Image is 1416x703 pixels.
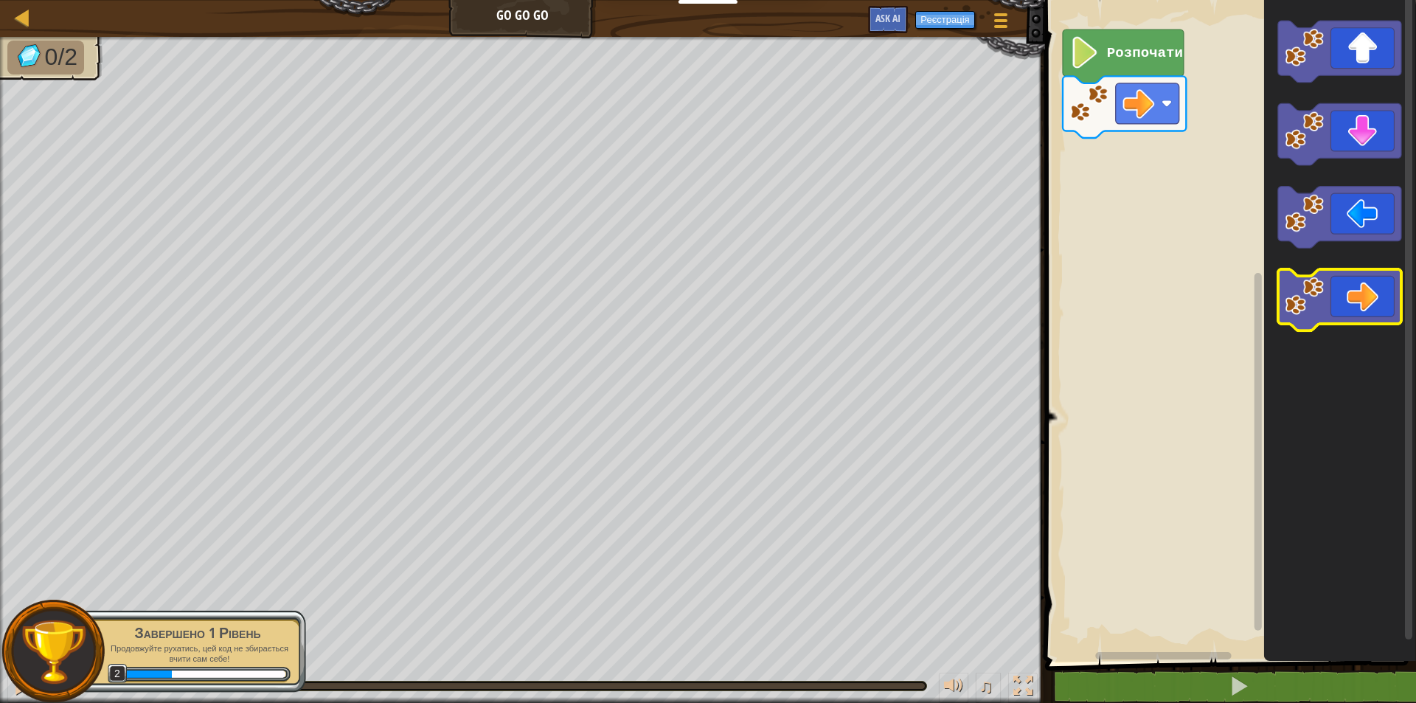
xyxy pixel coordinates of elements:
[982,6,1019,41] button: Показати меню гри
[915,11,974,29] button: Реєстрація
[875,11,900,25] span: Ask AI
[105,623,291,643] div: Завершено 1 Рівень
[45,44,77,70] span: 0/2
[7,41,84,75] li: Collect the gems.
[979,675,993,697] span: ♫
[1008,673,1038,703] button: Повноекранний режим
[868,6,908,33] button: Ask AI
[976,673,1001,703] button: ♫
[20,618,87,685] img: trophy.png
[939,673,968,703] button: Налаштувати гучність
[105,643,291,665] p: Продовжуйте рухатись, цей код не збирається вчити сам себе!
[108,664,128,684] span: 2
[1106,45,1182,61] text: Розпочати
